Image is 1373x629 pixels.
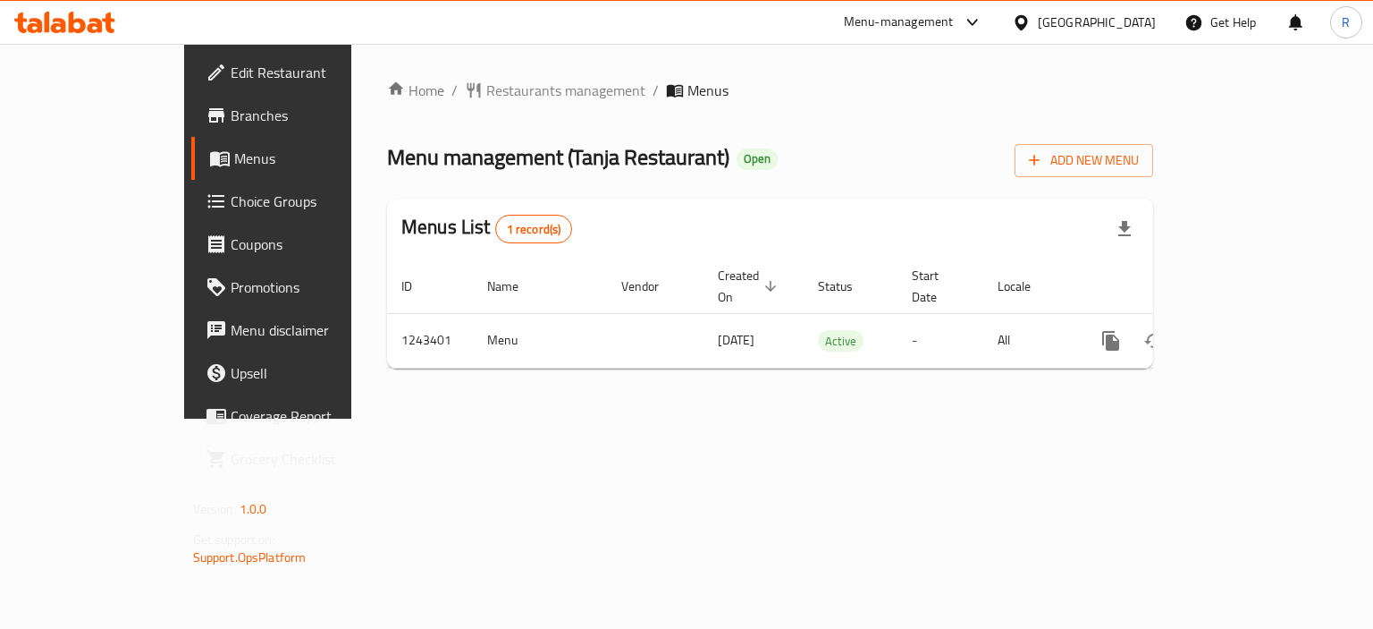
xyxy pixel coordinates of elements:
[191,94,414,137] a: Branches
[234,148,400,169] span: Menus
[231,405,400,427] span: Coverage Report
[191,266,414,309] a: Promotions
[1075,259,1276,314] th: Actions
[486,80,645,101] span: Restaurants management
[193,497,237,521] span: Version:
[621,276,682,297] span: Vendor
[473,313,607,368] td: Menu
[1090,319,1133,362] button: more
[231,319,400,341] span: Menu disclaimer
[387,80,444,101] a: Home
[718,328,754,352] span: [DATE]
[718,265,782,308] span: Created On
[387,313,473,368] td: 1243401
[1029,149,1139,172] span: Add New Menu
[737,149,778,170] div: Open
[451,80,458,101] li: /
[387,259,1276,369] table: enhanced table
[818,330,863,352] div: Active
[191,223,414,266] a: Coupons
[231,362,400,384] span: Upsell
[231,234,400,255] span: Coupons
[653,80,659,101] li: /
[1038,13,1156,32] div: [GEOGRAPHIC_DATA]
[912,265,962,308] span: Start Date
[193,528,275,551] span: Get support on:
[844,12,954,33] div: Menu-management
[191,395,414,438] a: Coverage Report
[983,313,1075,368] td: All
[191,180,414,223] a: Choice Groups
[998,276,1054,297] span: Locale
[191,51,414,94] a: Edit Restaurant
[818,331,863,352] span: Active
[387,137,729,177] span: Menu management ( Tanja Restaurant )
[191,137,414,180] a: Menus
[1103,208,1146,251] div: Export file
[193,546,307,569] a: Support.OpsPlatform
[231,62,400,83] span: Edit Restaurant
[818,276,876,297] span: Status
[1015,144,1153,177] button: Add New Menu
[1133,319,1175,362] button: Change Status
[191,438,414,480] a: Grocery Checklist
[1342,13,1350,32] span: R
[496,221,572,238] span: 1 record(s)
[191,309,414,352] a: Menu disclaimer
[687,80,729,101] span: Menus
[401,214,572,243] h2: Menus List
[240,497,267,521] span: 1.0.0
[737,151,778,166] span: Open
[465,80,645,101] a: Restaurants management
[231,105,400,126] span: Branches
[401,276,435,297] span: ID
[231,448,400,470] span: Grocery Checklist
[231,191,400,212] span: Choice Groups
[495,215,573,243] div: Total records count
[191,352,414,395] a: Upsell
[487,276,542,297] span: Name
[231,276,400,298] span: Promotions
[387,80,1153,101] nav: breadcrumb
[897,313,983,368] td: -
